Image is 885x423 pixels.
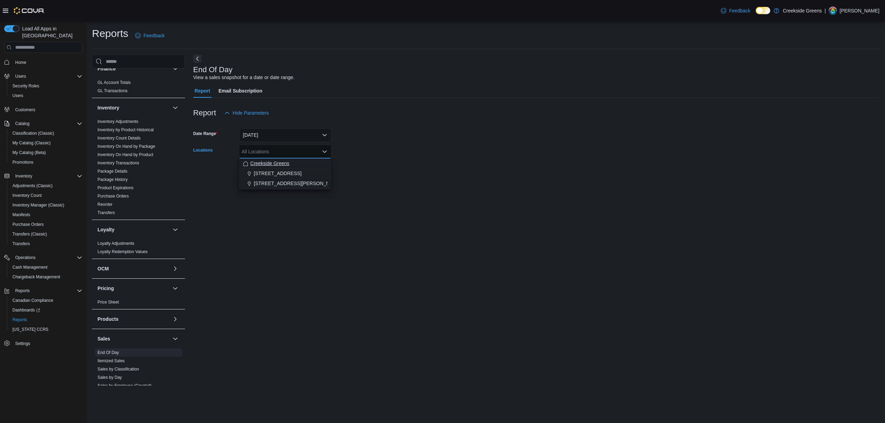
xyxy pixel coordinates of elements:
[195,84,210,98] span: Report
[97,88,128,93] a: GL Transactions
[1,253,85,262] button: Operations
[12,58,82,66] span: Home
[92,117,185,220] div: Inventory
[10,82,82,90] span: Security Roles
[171,104,179,112] button: Inventory
[15,288,30,294] span: Reports
[92,78,185,98] div: Finance
[97,169,128,174] a: Package Details
[97,185,133,190] a: Product Expirations
[193,74,295,81] div: View a sales snapshot for a date or date range.
[12,253,38,262] button: Operations
[97,383,152,388] span: Sales by Employee (Created)
[1,286,85,296] button: Reports
[193,131,218,136] label: Date Range
[171,315,179,323] button: Products
[97,316,119,323] h3: Products
[7,181,85,191] button: Adjustments (Classic)
[10,296,56,305] a: Canadian Compliance
[15,107,35,113] span: Customers
[12,150,46,155] span: My Catalog (Beta)
[97,265,170,272] button: OCM
[718,4,753,18] a: Feedback
[97,367,139,372] a: Sales by Classification
[12,140,51,146] span: My Catalog (Classic)
[97,80,131,85] a: GL Account Totals
[10,240,32,248] a: Transfers
[12,202,64,208] span: Inventory Manager (Classic)
[12,93,23,98] span: Users
[97,358,125,363] a: Itemized Sales
[10,316,82,324] span: Reports
[10,148,49,157] a: My Catalog (Beta)
[97,285,170,292] button: Pricing
[12,131,54,136] span: Classification (Classic)
[97,160,139,166] span: Inventory Transactions
[97,335,110,342] h3: Sales
[7,191,85,200] button: Inventory Count
[1,105,85,115] button: Customers
[12,222,44,227] span: Purchase Orders
[12,119,32,128] button: Catalog
[97,226,114,233] h3: Loyalty
[7,305,85,315] a: Dashboards
[1,171,85,181] button: Inventory
[97,300,119,305] a: Price Sheet
[12,160,34,165] span: Promotions
[10,240,82,248] span: Transfers
[7,220,85,229] button: Purchase Orders
[10,316,30,324] a: Reports
[10,325,51,334] a: [US_STATE] CCRS
[218,84,262,98] span: Email Subscription
[12,253,82,262] span: Operations
[97,65,170,72] button: Finance
[239,128,332,142] button: [DATE]
[10,129,82,137] span: Classification (Classic)
[10,92,82,100] span: Users
[10,158,36,166] a: Promotions
[12,241,30,247] span: Transfers
[10,306,43,314] a: Dashboards
[10,129,57,137] a: Classification (Classic)
[12,265,47,270] span: Cash Management
[97,202,112,207] span: Reorder
[829,7,837,15] div: Pat McCaffrey
[7,200,85,210] button: Inventory Manager (Classic)
[840,7,879,15] p: [PERSON_NAME]
[97,316,170,323] button: Products
[7,81,85,91] button: Security Roles
[7,325,85,334] button: [US_STATE] CCRS
[7,157,85,167] button: Promotions
[10,306,82,314] span: Dashboards
[12,72,29,80] button: Users
[12,339,82,348] span: Settings
[10,230,50,238] a: Transfers (Classic)
[97,104,170,111] button: Inventory
[92,27,128,40] h1: Reports
[1,71,85,81] button: Users
[12,212,30,218] span: Manifests
[10,182,55,190] a: Adjustments (Classic)
[10,148,82,157] span: My Catalog (Beta)
[254,170,301,177] span: [STREET_ADDRESS]
[1,338,85,348] button: Settings
[97,210,115,215] a: Transfers
[97,335,170,342] button: Sales
[12,339,33,348] a: Settings
[12,287,32,295] button: Reports
[97,119,138,124] a: Inventory Adjustments
[233,109,269,116] span: Hide Parameters
[10,201,82,209] span: Inventory Manager (Classic)
[171,265,179,273] button: OCM
[7,128,85,138] button: Classification (Classic)
[132,29,167,42] a: Feedback
[97,177,128,182] a: Package History
[193,66,233,74] h3: End Of Day
[15,74,26,79] span: Users
[756,7,770,14] input: Dark Mode
[322,149,327,154] button: Close list of options
[97,241,134,246] a: Loyalty Adjustments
